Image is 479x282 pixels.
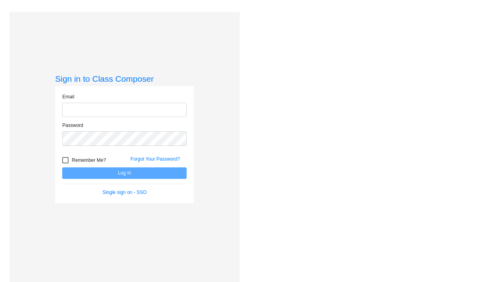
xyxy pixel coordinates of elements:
h3: Sign in to Class Composer [55,74,194,84]
a: Single sign on - SSO [103,190,147,195]
label: Email [62,93,74,100]
label: Password [62,122,83,129]
button: Log In [62,167,187,179]
a: Forgot Your Password? [130,156,180,162]
span: Remember Me? [72,155,106,165]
